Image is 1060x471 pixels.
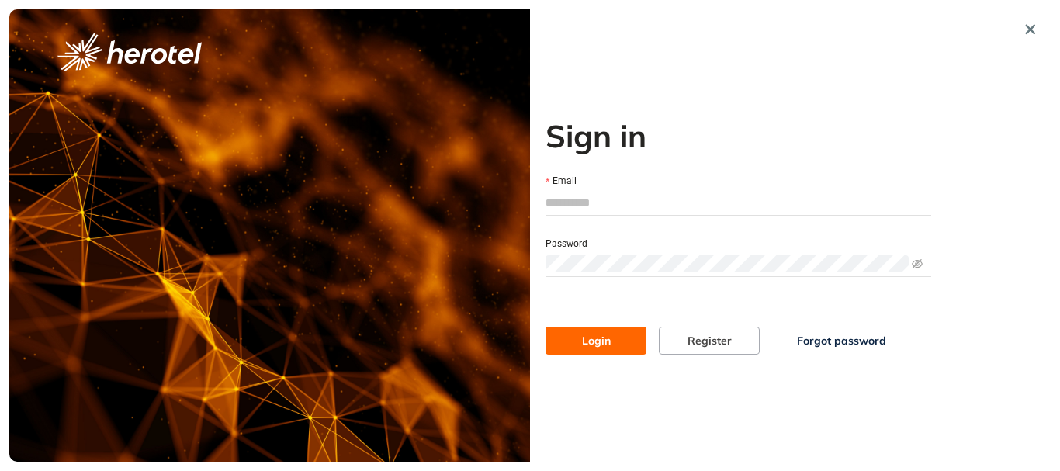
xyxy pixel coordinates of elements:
label: Password [546,237,587,251]
span: Forgot password [797,332,886,349]
button: Login [546,327,646,355]
span: Login [582,332,611,349]
img: logo [57,33,202,71]
span: Register [688,332,732,349]
button: Forgot password [772,327,911,355]
input: Password [546,255,909,272]
span: eye-invisible [912,258,923,269]
input: Email [546,191,931,214]
label: Email [546,174,577,189]
button: logo [33,33,227,71]
img: cover image [9,9,530,462]
button: Register [659,327,760,355]
h2: Sign in [546,117,931,154]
